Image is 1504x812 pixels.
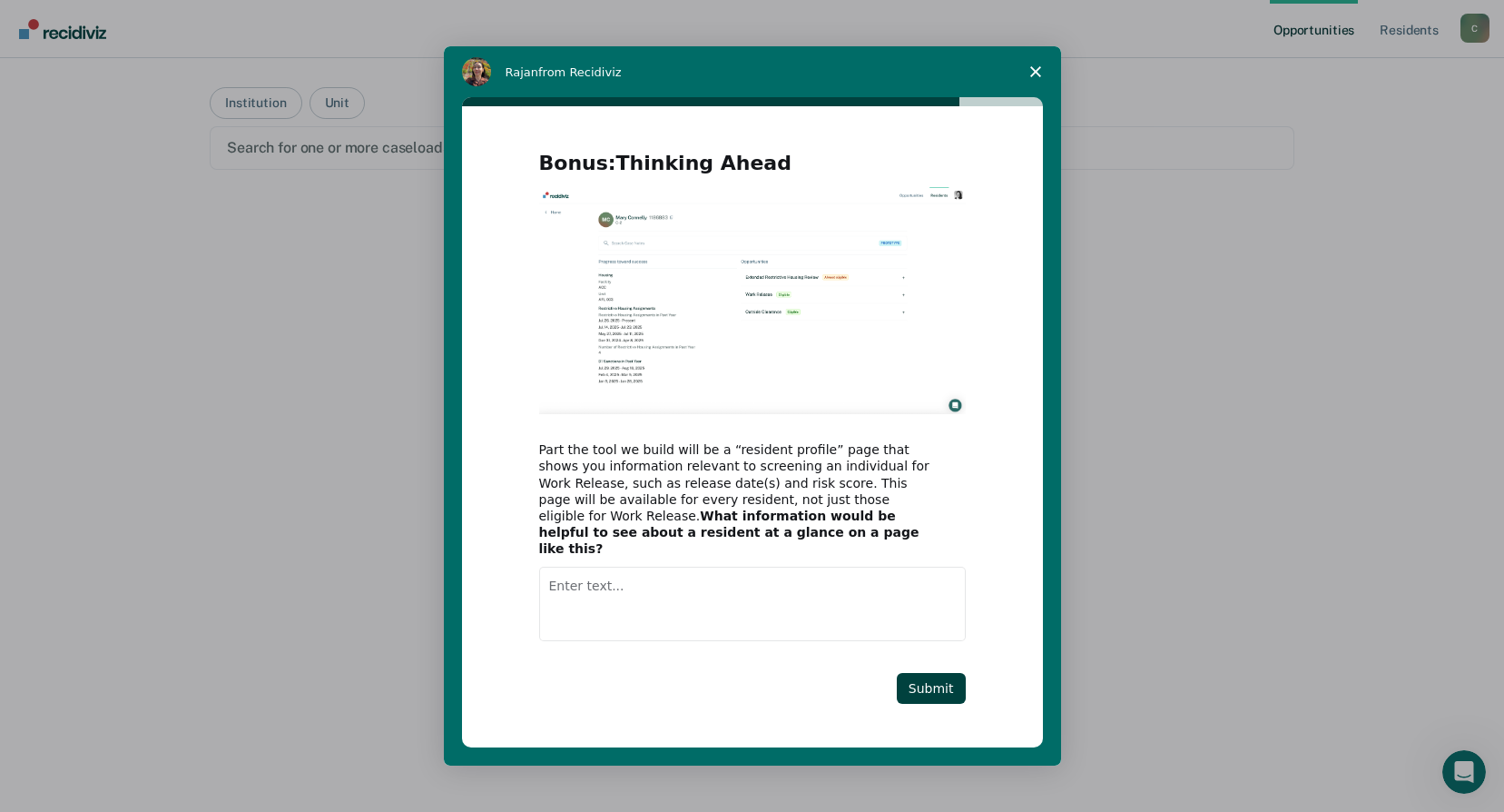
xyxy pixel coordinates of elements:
[462,57,491,86] img: Profile image for Rajan
[538,65,622,79] span: from Recidiviz
[539,150,966,187] h2: Bonus:
[506,65,539,79] span: Rajan
[616,152,791,174] b: Thinking Ahead
[897,673,966,704] button: Submit
[1010,46,1061,97] span: Close survey
[539,441,939,557] div: Part the tool we build will be a “resident profile” page that shows you information relevant to s...
[539,567,966,641] textarea: Enter text...
[539,509,919,556] b: What information would be helpful to see about a resident at a glance on a page like this?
